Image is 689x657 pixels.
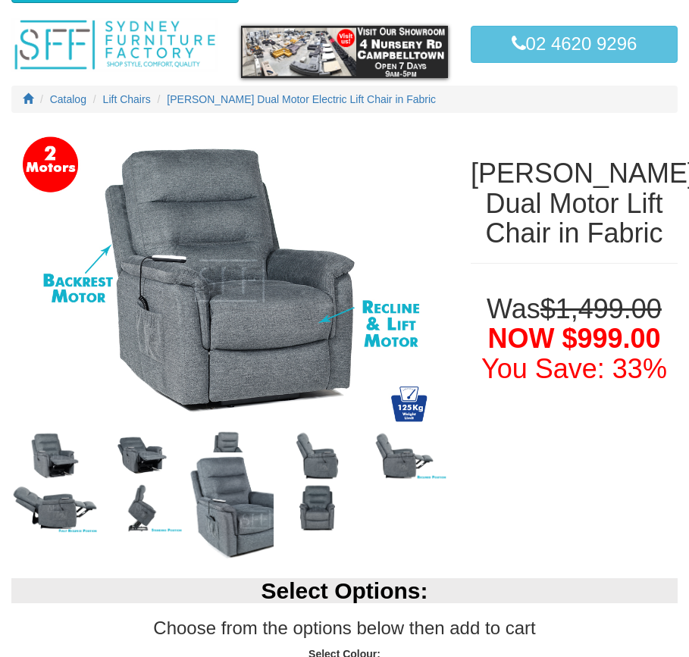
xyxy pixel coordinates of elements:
[103,93,151,105] a: Lift Chairs
[50,93,86,105] a: Catalog
[167,93,436,105] a: [PERSON_NAME] Dual Motor Electric Lift Chair in Fabric
[11,618,678,638] h3: Choose from the options below then add to cart
[487,323,660,354] span: NOW $999.00
[471,26,678,62] a: 02 4620 9296
[261,578,427,603] b: Select Options:
[471,294,678,384] h1: Was
[481,353,667,384] font: You Save: 33%
[241,26,448,78] img: showroom.gif
[540,293,662,324] del: $1,499.00
[11,18,218,72] img: Sydney Furniture Factory
[471,158,678,249] h1: [PERSON_NAME] Dual Motor Lift Chair in Fabric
